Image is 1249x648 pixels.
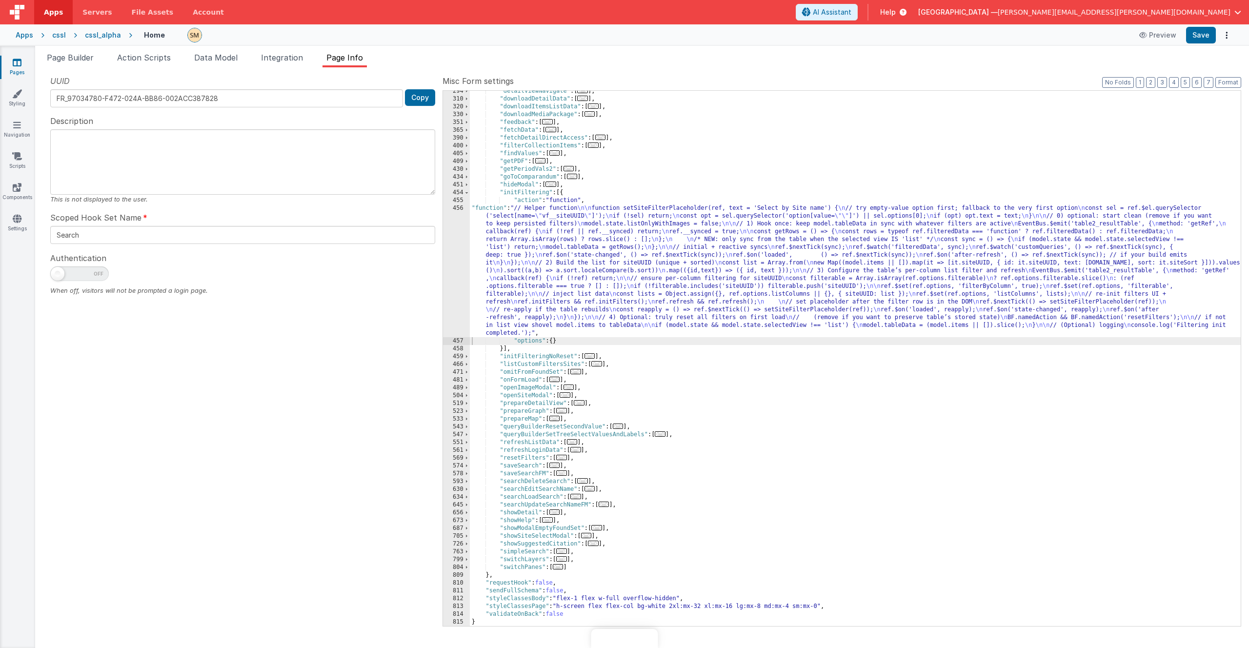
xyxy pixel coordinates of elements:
span: ... [564,385,574,390]
button: [GEOGRAPHIC_DATA] — [PERSON_NAME][EMAIL_ADDRESS][PERSON_NAME][DOMAIN_NAME] [918,7,1241,17]
span: ... [599,502,609,507]
button: No Folds [1102,77,1134,88]
span: ... [549,377,560,382]
div: When off, visitors will not be prompted a login page. [50,286,435,295]
div: 519 [443,400,470,407]
div: 400 [443,142,470,150]
span: Action Scripts [117,53,171,62]
div: 814 [443,610,470,618]
div: cssl [52,30,66,40]
div: 574 [443,462,470,470]
span: ... [591,525,602,530]
div: 351 [443,119,470,126]
div: 569 [443,454,470,462]
span: Scoped Hook Set Name [50,212,141,223]
div: 726 [443,540,470,548]
div: 630 [443,486,470,493]
span: ... [570,369,581,374]
div: 405 [443,150,470,158]
span: Help [880,7,896,17]
span: Description [50,115,93,127]
div: 454 [443,189,470,197]
span: ... [591,361,602,366]
div: cssl_alpha [85,30,121,40]
div: 543 [443,423,470,431]
span: ... [549,150,560,156]
div: 430 [443,165,470,173]
span: ... [588,103,599,109]
div: 705 [443,532,470,540]
span: ... [577,478,588,484]
button: Format [1215,77,1241,88]
span: ... [588,142,599,148]
span: Data Model [194,53,238,62]
span: ... [556,556,567,562]
span: ... [549,463,560,468]
div: 504 [443,392,470,400]
button: Preview [1133,27,1182,43]
span: ... [581,533,592,538]
div: 645 [443,501,470,509]
span: ... [584,486,595,491]
span: ... [556,548,567,554]
span: Authentication [50,252,106,264]
div: 687 [443,525,470,532]
div: This is not displayed to the user. [50,195,435,204]
span: ... [613,424,624,429]
span: ... [567,174,578,179]
span: [GEOGRAPHIC_DATA] — [918,7,998,17]
div: 656 [443,509,470,517]
span: ... [545,127,556,132]
span: ... [556,408,567,413]
span: Apps [44,7,63,17]
div: 310 [443,95,470,103]
div: 763 [443,548,470,556]
button: Copy [405,89,435,106]
button: 3 [1157,77,1167,88]
button: 5 [1181,77,1190,88]
button: 2 [1146,77,1155,88]
div: 533 [443,415,470,423]
div: 593 [443,478,470,486]
div: 812 [443,595,470,603]
div: 804 [443,564,470,571]
span: ... [556,470,567,476]
span: ... [549,416,560,421]
div: 799 [443,556,470,564]
div: 455 [443,197,470,204]
div: 365 [443,126,470,134]
button: 4 [1169,77,1179,88]
button: 6 [1192,77,1202,88]
div: 320 [443,103,470,111]
div: 466 [443,361,470,368]
div: 409 [443,158,470,165]
div: 815 [443,618,470,626]
button: 1 [1136,77,1144,88]
span: ... [553,564,564,569]
div: 294 [443,87,470,95]
div: 330 [443,111,470,119]
span: AI Assistant [813,7,851,17]
div: 561 [443,446,470,454]
div: 390 [443,134,470,142]
span: ... [588,541,599,546]
span: ... [535,158,546,163]
span: ... [549,509,560,515]
div: 547 [443,431,470,439]
span: ... [567,439,578,445]
div: 634 [443,493,470,501]
span: Servers [82,7,112,17]
div: 523 [443,407,470,415]
div: 673 [443,517,470,525]
div: 481 [443,376,470,384]
span: ... [595,135,606,140]
div: 456 [443,204,470,337]
div: Apps [16,30,33,40]
button: AI Assistant [796,4,858,20]
span: ... [577,88,588,93]
div: 434 [443,173,470,181]
span: Page Builder [47,53,94,62]
button: Options [1220,28,1233,42]
div: 451 [443,181,470,189]
span: ... [584,111,595,117]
